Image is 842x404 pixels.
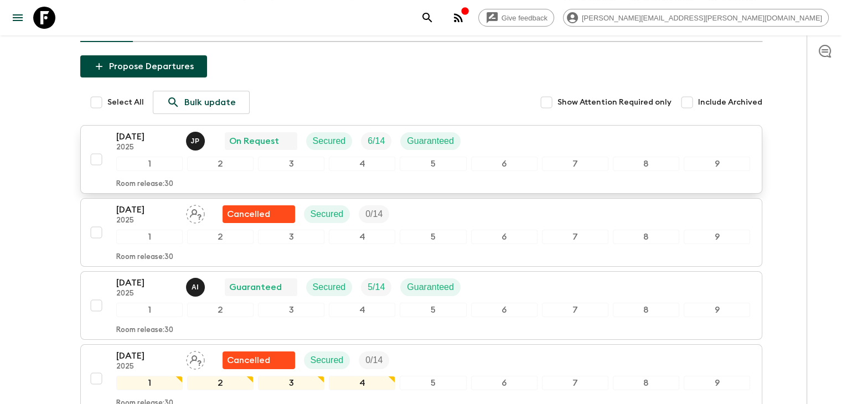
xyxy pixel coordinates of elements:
[368,281,385,294] p: 5 / 14
[116,276,177,289] p: [DATE]
[542,376,608,390] div: 7
[359,351,389,369] div: Trip Fill
[361,278,391,296] div: Trip Fill
[80,125,762,194] button: [DATE]2025Julio PosadasOn RequestSecuredTrip FillGuaranteed123456789Room release:30
[471,157,538,171] div: 6
[186,281,207,290] span: Alvaro Ixtetela
[80,198,762,267] button: [DATE]2025Assign pack leaderFlash Pack cancellationSecuredTrip Fill123456789Room release:30
[116,143,177,152] p: 2025
[400,303,466,317] div: 5
[116,230,183,244] div: 1
[116,376,183,390] div: 1
[365,354,383,367] p: 0 / 14
[613,303,679,317] div: 8
[186,354,205,363] span: Assign pack leader
[311,208,344,221] p: Secured
[563,9,829,27] div: [PERSON_NAME][EMAIL_ADDRESS][PERSON_NAME][DOMAIN_NAME]
[227,354,270,367] p: Cancelled
[258,376,324,390] div: 3
[186,278,207,297] button: AI
[329,303,395,317] div: 4
[613,230,679,244] div: 8
[227,208,270,221] p: Cancelled
[311,354,344,367] p: Secured
[187,157,254,171] div: 2
[407,134,454,148] p: Guaranteed
[116,253,173,262] p: Room release: 30
[186,208,205,217] span: Assign pack leader
[192,283,199,292] p: A I
[116,362,177,371] p: 2025
[495,14,554,22] span: Give feedback
[329,376,395,390] div: 4
[304,351,350,369] div: Secured
[107,97,144,108] span: Select All
[116,130,177,143] p: [DATE]
[407,281,454,294] p: Guaranteed
[368,134,385,148] p: 6 / 14
[313,281,346,294] p: Secured
[80,271,762,340] button: [DATE]2025Alvaro IxtetelaGuaranteedSecuredTrip FillGuaranteed123456789Room release:30
[359,205,389,223] div: Trip Fill
[304,205,350,223] div: Secured
[187,303,254,317] div: 2
[258,303,324,317] div: 3
[613,376,679,390] div: 8
[187,376,254,390] div: 2
[684,157,750,171] div: 9
[116,180,173,189] p: Room release: 30
[186,135,207,144] span: Julio Posadas
[400,157,466,171] div: 5
[576,14,828,22] span: [PERSON_NAME][EMAIL_ADDRESS][PERSON_NAME][DOMAIN_NAME]
[365,208,383,221] p: 0 / 14
[116,289,177,298] p: 2025
[186,132,207,151] button: JP
[229,134,279,148] p: On Request
[306,278,353,296] div: Secured
[684,230,750,244] div: 9
[471,230,538,244] div: 6
[116,157,183,171] div: 1
[306,132,353,150] div: Secured
[400,376,466,390] div: 5
[361,132,391,150] div: Trip Fill
[542,303,608,317] div: 7
[223,351,295,369] div: Flash Pack cancellation
[7,7,29,29] button: menu
[698,97,762,108] span: Include Archived
[80,55,207,77] button: Propose Departures
[223,205,295,223] div: Flash Pack cancellation
[116,349,177,362] p: [DATE]
[116,216,177,225] p: 2025
[542,230,608,244] div: 7
[187,230,254,244] div: 2
[116,326,173,335] p: Room release: 30
[116,303,183,317] div: 1
[557,97,671,108] span: Show Attention Required only
[684,303,750,317] div: 9
[184,96,236,109] p: Bulk update
[329,157,395,171] div: 4
[258,230,324,244] div: 3
[471,303,538,317] div: 6
[229,281,282,294] p: Guaranteed
[329,230,395,244] div: 4
[613,157,679,171] div: 8
[542,157,608,171] div: 7
[313,134,346,148] p: Secured
[471,376,538,390] div: 6
[416,7,438,29] button: search adventures
[116,203,177,216] p: [DATE]
[684,376,750,390] div: 9
[258,157,324,171] div: 3
[400,230,466,244] div: 5
[478,9,554,27] a: Give feedback
[191,137,200,146] p: J P
[153,91,250,114] a: Bulk update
